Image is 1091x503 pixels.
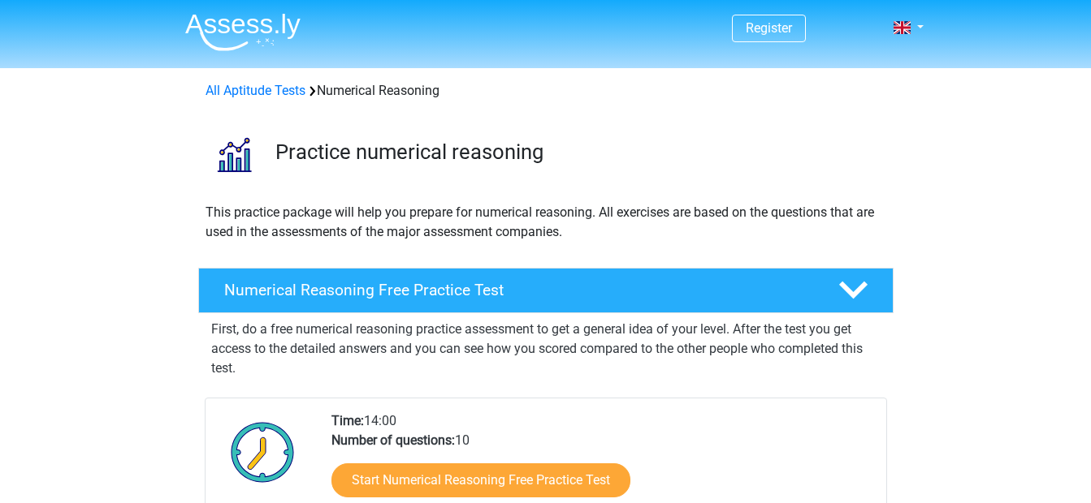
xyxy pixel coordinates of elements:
b: Time: [331,413,364,428]
img: Assessly [185,13,301,51]
b: Number of questions: [331,432,455,448]
img: Clock [222,411,304,492]
img: numerical reasoning [199,120,268,189]
p: First, do a free numerical reasoning practice assessment to get a general idea of your level. Aft... [211,320,881,378]
a: All Aptitude Tests [206,83,305,98]
div: Numerical Reasoning [199,81,893,101]
a: Start Numerical Reasoning Free Practice Test [331,463,630,497]
a: Numerical Reasoning Free Practice Test [192,268,900,313]
h3: Practice numerical reasoning [275,140,881,165]
a: Register [746,20,792,36]
p: This practice package will help you prepare for numerical reasoning. All exercises are based on t... [206,203,886,242]
h4: Numerical Reasoning Free Practice Test [224,281,812,299]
